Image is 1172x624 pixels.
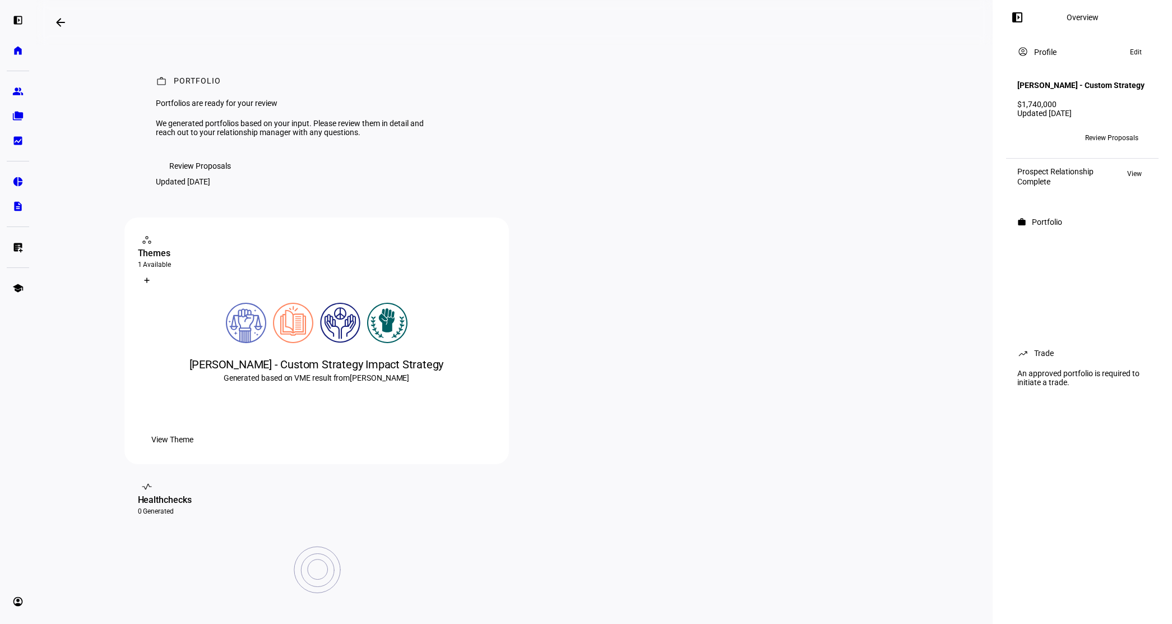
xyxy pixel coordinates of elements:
[226,303,266,343] img: democracy.colored.svg
[12,15,24,26] eth-mat-symbol: left_panel_open
[138,260,495,269] div: 1 Available
[1017,46,1029,57] mat-icon: account_circle
[7,130,29,152] a: bid_landscape
[1122,167,1147,181] button: View
[7,80,29,103] a: group
[1017,218,1026,227] mat-icon: work
[1124,45,1147,59] button: Edit
[12,283,24,294] eth-mat-symbol: school
[1017,45,1147,59] eth-panel-overview-card-header: Profile
[138,493,495,507] div: Healthchecks
[138,507,495,516] div: 0 Generated
[7,105,29,127] a: folder_copy
[1011,364,1154,391] div: An approved portfolio is required to initiate a trade.
[156,76,167,87] mat-icon: work
[174,76,221,87] div: Portfolio
[156,119,432,137] div: We generated portfolios based on your input. Please review them in detail and reach out to your r...
[156,177,210,186] div: Updated [DATE]
[138,428,207,451] button: View Theme
[12,176,24,187] eth-mat-symbol: pie_chart
[7,195,29,218] a: description
[7,170,29,193] a: pie_chart
[12,110,24,122] eth-mat-symbol: folder_copy
[1017,167,1094,176] div: Prospect Relationship
[12,45,24,56] eth-mat-symbol: home
[54,16,67,29] mat-icon: arrow_backwards
[141,481,152,492] mat-icon: vital_signs
[138,372,495,383] div: Generated based on VME result from
[1017,81,1145,90] h4: [PERSON_NAME] - Custom Strategy
[350,373,409,382] span: [PERSON_NAME]
[12,86,24,97] eth-mat-symbol: group
[1032,218,1062,227] div: Portfolio
[12,242,24,253] eth-mat-symbol: list_alt_add
[1017,346,1147,360] eth-panel-overview-card-header: Trade
[169,155,231,177] span: Review Proposals
[12,596,24,607] eth-mat-symbol: account_circle
[156,155,244,177] button: Review Proposals
[367,303,407,343] img: racialJustice.colored.svg
[12,135,24,146] eth-mat-symbol: bid_landscape
[1017,348,1029,359] mat-icon: trending_up
[1034,349,1054,358] div: Trade
[7,39,29,62] a: home
[1022,134,1031,142] span: KK
[1017,100,1147,109] div: $1,740,000
[1127,167,1142,181] span: View
[320,303,360,343] img: humanRights.colored.svg
[141,234,152,246] mat-icon: workspaces
[1034,48,1057,57] div: Profile
[12,201,24,212] eth-mat-symbol: description
[156,99,432,108] div: Portfolios are ready for your review
[1085,129,1138,147] span: Review Proposals
[1017,215,1147,229] eth-panel-overview-card-header: Portfolio
[273,303,313,343] img: education.colored.svg
[1130,45,1142,59] span: Edit
[138,247,495,260] div: Themes
[151,428,193,451] span: View Theme
[138,357,495,372] div: [PERSON_NAME] - Custom Strategy Impact Strategy
[1011,11,1024,24] mat-icon: left_panel_open
[1017,109,1147,118] div: Updated [DATE]
[1017,177,1094,186] div: Complete
[1067,13,1099,22] div: Overview
[1076,129,1147,147] button: Review Proposals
